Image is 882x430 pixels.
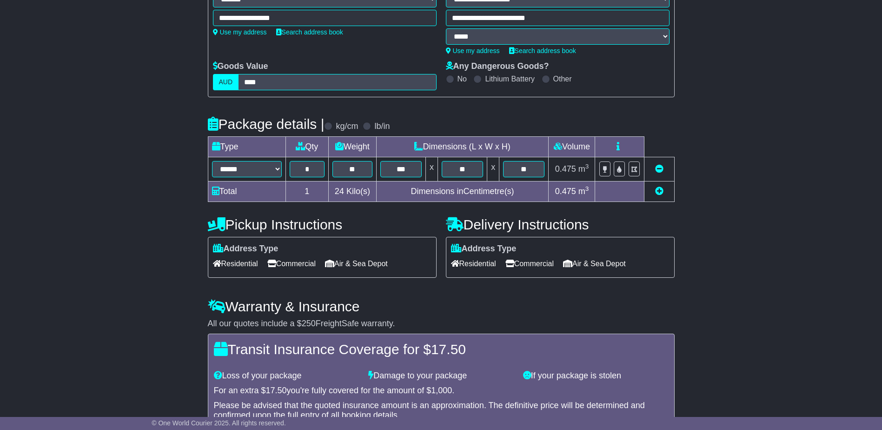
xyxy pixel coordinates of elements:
td: Dimensions (L x W x H) [376,137,549,157]
td: x [487,157,499,181]
span: © One World Courier 2025. All rights reserved. [152,419,286,427]
span: 1,000 [431,386,452,395]
td: Total [208,181,285,202]
span: Residential [451,256,496,271]
label: Other [553,74,572,83]
span: Air & Sea Depot [325,256,388,271]
label: Address Type [451,244,517,254]
div: Please be advised that the quoted insurance amount is an approximation. The definitive price will... [214,401,669,421]
div: All our quotes include a $ FreightSafe warranty. [208,319,675,329]
td: Type [208,137,285,157]
span: 17.50 [431,342,466,357]
span: Air & Sea Depot [563,256,626,271]
span: Commercial [505,256,554,271]
td: Kilo(s) [329,181,377,202]
a: Search address book [509,47,576,54]
sup: 3 [585,185,589,192]
span: 24 [335,187,344,196]
td: x [425,157,438,181]
sup: 3 [585,163,589,170]
a: Add new item [655,187,663,196]
span: Residential [213,256,258,271]
span: Commercial [267,256,316,271]
span: 0.475 [555,187,576,196]
div: Loss of your package [209,371,364,381]
h4: Pickup Instructions [208,217,437,232]
h4: Transit Insurance Coverage for $ [214,342,669,357]
label: Goods Value [213,61,268,72]
td: Volume [549,137,595,157]
a: Use my address [446,47,500,54]
label: Lithium Battery [485,74,535,83]
span: 0.475 [555,164,576,174]
div: Damage to your package [364,371,518,381]
label: No [458,74,467,83]
div: If your package is stolen [518,371,673,381]
label: Address Type [213,244,279,254]
td: 1 [285,181,329,202]
label: lb/in [374,121,390,132]
span: m [578,164,589,174]
td: Dimensions in Centimetre(s) [376,181,549,202]
div: For an extra $ you're fully covered for the amount of $ . [214,386,669,396]
label: Any Dangerous Goods? [446,61,549,72]
span: 17.50 [266,386,287,395]
span: 250 [302,319,316,328]
td: Qty [285,137,329,157]
h4: Package details | [208,116,325,132]
td: Weight [329,137,377,157]
label: AUD [213,74,239,90]
h4: Warranty & Insurance [208,299,675,314]
a: Remove this item [655,164,663,174]
a: Search address book [276,28,343,36]
a: Use my address [213,28,267,36]
label: kg/cm [336,121,358,132]
h4: Delivery Instructions [446,217,675,232]
span: m [578,187,589,196]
